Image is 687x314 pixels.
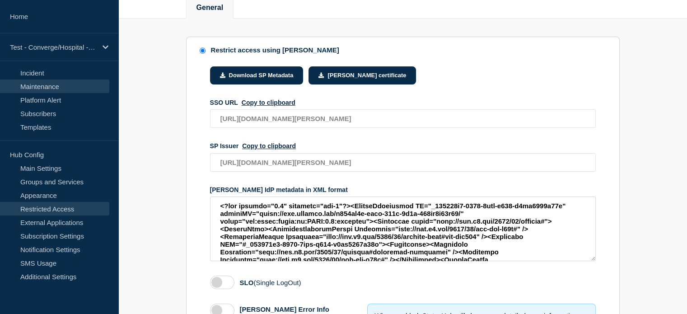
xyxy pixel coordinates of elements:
[196,4,224,12] button: General
[200,47,206,54] input: Restrict access using SAML
[210,66,304,84] button: Download SP Metadata
[308,66,416,84] button: [PERSON_NAME] certificate
[253,279,301,286] span: (Single LogOut)
[211,46,339,54] div: Restrict access using [PERSON_NAME]
[240,279,301,286] label: SLO
[210,142,239,150] span: SP Issuer
[210,99,238,106] span: SSO URL
[210,186,596,193] div: [PERSON_NAME] IdP metadata in XML format
[242,142,296,150] button: SP Issuer
[10,43,97,51] p: Test - Converge/Hospital - Internal ONLY
[242,99,295,106] button: SSO URL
